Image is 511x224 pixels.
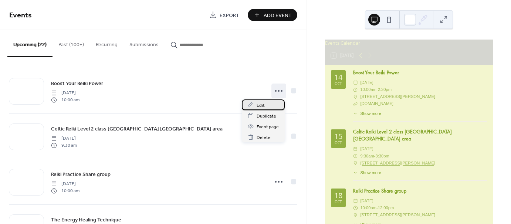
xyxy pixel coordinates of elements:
button: ​Show more [353,170,381,176]
div: Celtic Reiki Level 2 class [GEOGRAPHIC_DATA] [GEOGRAPHIC_DATA] area [353,128,487,142]
div: ​ [353,211,358,218]
span: - [376,86,378,93]
a: Export [204,9,245,21]
span: 10:00 am [51,96,79,103]
a: [STREET_ADDRESS][PERSON_NAME] [360,160,435,167]
div: 18 [334,192,342,199]
span: Reiki Practice Share group [51,171,111,179]
span: Edit [257,102,265,109]
div: ​ [353,79,358,86]
span: 3:30pm [375,153,389,160]
span: 10:00 am [51,187,79,194]
span: [DATE] [51,135,77,142]
div: ​ [353,153,358,160]
span: [DATE] [360,145,373,152]
div: ​ [353,170,358,176]
div: ​ [353,160,358,167]
span: [STREET_ADDRESS][PERSON_NAME] [360,211,435,218]
span: - [376,204,378,211]
a: Boost Your Reiki Power [51,79,103,88]
div: ​ [353,111,358,117]
button: Submissions [123,30,165,56]
div: Reiki Practice Share group [353,187,487,194]
span: Boost Your Reiki Power [51,80,103,88]
div: ​ [353,100,358,107]
span: Show more [360,170,381,176]
a: [DOMAIN_NAME] [360,101,393,106]
span: Export [220,11,239,19]
div: Oct [335,141,342,145]
a: Celtic Reiki Level 2 class [GEOGRAPHIC_DATA] [GEOGRAPHIC_DATA] area [51,125,223,133]
span: 10:00am [360,204,376,211]
span: 9:30am [360,153,374,160]
div: Oct [335,200,342,204]
span: Delete [257,134,271,142]
span: - [374,153,376,160]
span: Show more [360,111,381,117]
a: Reiki Practice Share group [51,170,111,179]
span: [DATE] [360,197,373,204]
button: Add Event [248,9,297,21]
span: 9:30 am [51,142,77,149]
div: 14 [334,74,342,81]
span: [DATE] [51,90,79,96]
span: Duplicate [257,112,276,120]
div: Oct [335,82,342,86]
span: [DATE] [360,79,373,86]
div: Events Calendar [325,40,493,47]
div: ​ [353,86,358,93]
span: 2:30pm [378,86,392,93]
button: ​Show more [353,111,381,117]
span: Events [9,8,32,23]
div: 15 [334,133,342,140]
a: Boost Your Reiki Power [353,69,399,76]
button: Recurring [90,30,123,56]
span: [DATE] [51,181,79,187]
span: Add Event [264,11,292,19]
a: The Energy Healing Technique [51,215,121,224]
div: ​ [353,93,358,100]
span: 12:00pm [378,204,394,211]
button: Upcoming (22) [7,30,53,57]
span: Event page [257,123,279,131]
div: ​ [353,145,358,152]
a: [STREET_ADDRESS][PERSON_NAME] [360,93,435,100]
div: ​ [353,197,358,204]
div: ​ [353,204,358,211]
span: 10:00am [360,86,376,93]
button: Past (100+) [53,30,90,56]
